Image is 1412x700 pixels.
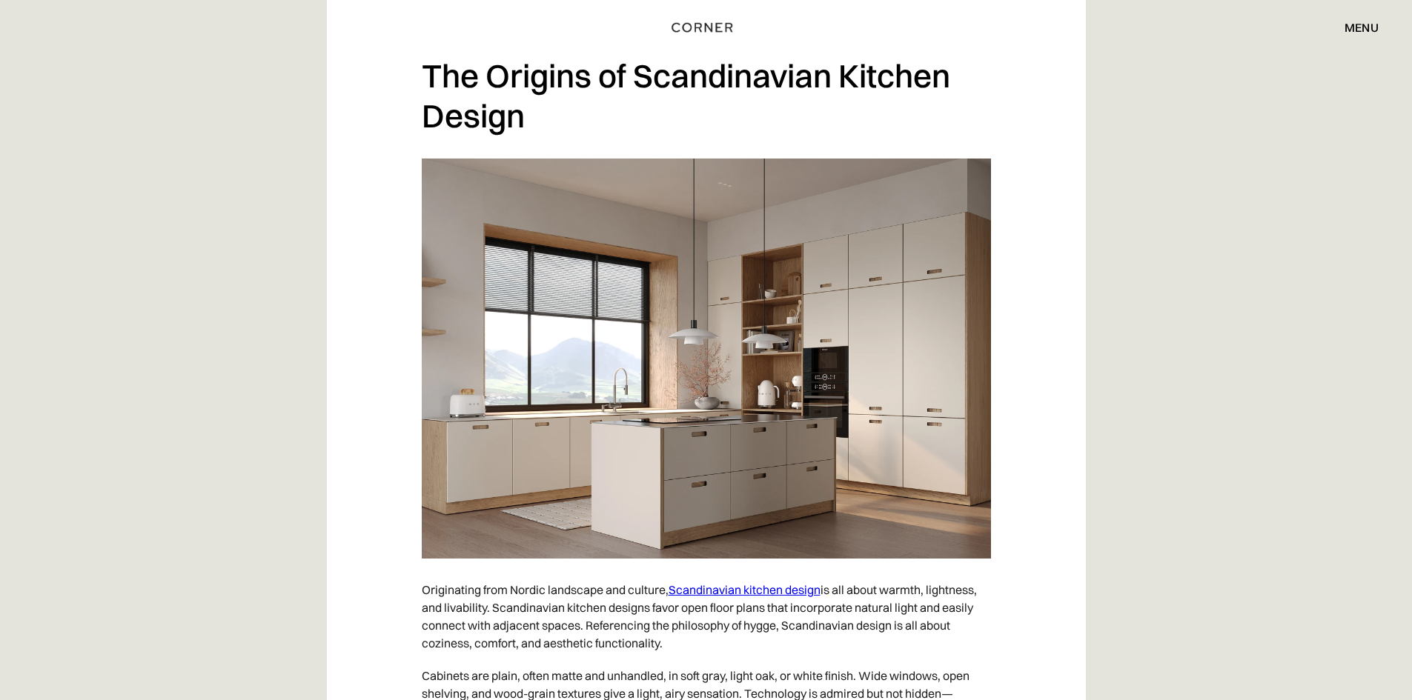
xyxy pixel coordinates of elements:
[654,18,759,37] a: home
[1345,21,1379,33] div: menu
[422,56,991,136] h2: The Origins of Scandinavian Kitchen Design
[669,582,821,597] a: Scandinavian kitchen design
[1330,15,1379,40] div: menu
[422,573,991,659] p: Originating from Nordic landscape and culture, is all about warmth, lightness, and livability. Sc...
